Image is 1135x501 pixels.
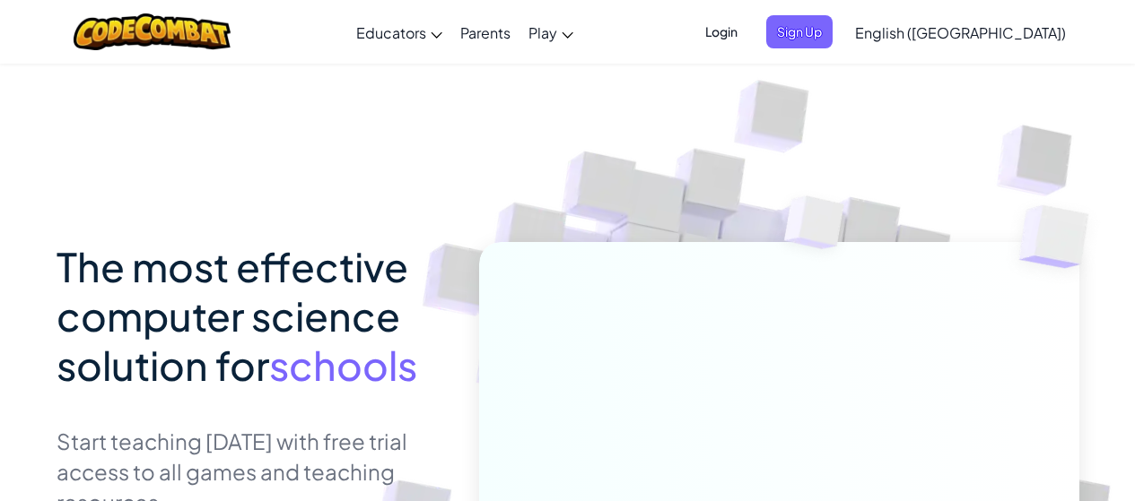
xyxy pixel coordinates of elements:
[519,8,582,56] a: Play
[528,23,557,42] span: Play
[766,15,833,48] button: Sign Up
[269,340,417,390] span: schools
[855,23,1066,42] span: English ([GEOGRAPHIC_DATA])
[74,13,231,50] img: CodeCombat logo
[356,23,426,42] span: Educators
[750,160,879,294] img: Overlap cubes
[451,8,519,56] a: Parents
[347,8,451,56] a: Educators
[57,241,408,390] span: The most effective computer science solution for
[694,15,748,48] button: Login
[846,8,1075,56] a: English ([GEOGRAPHIC_DATA])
